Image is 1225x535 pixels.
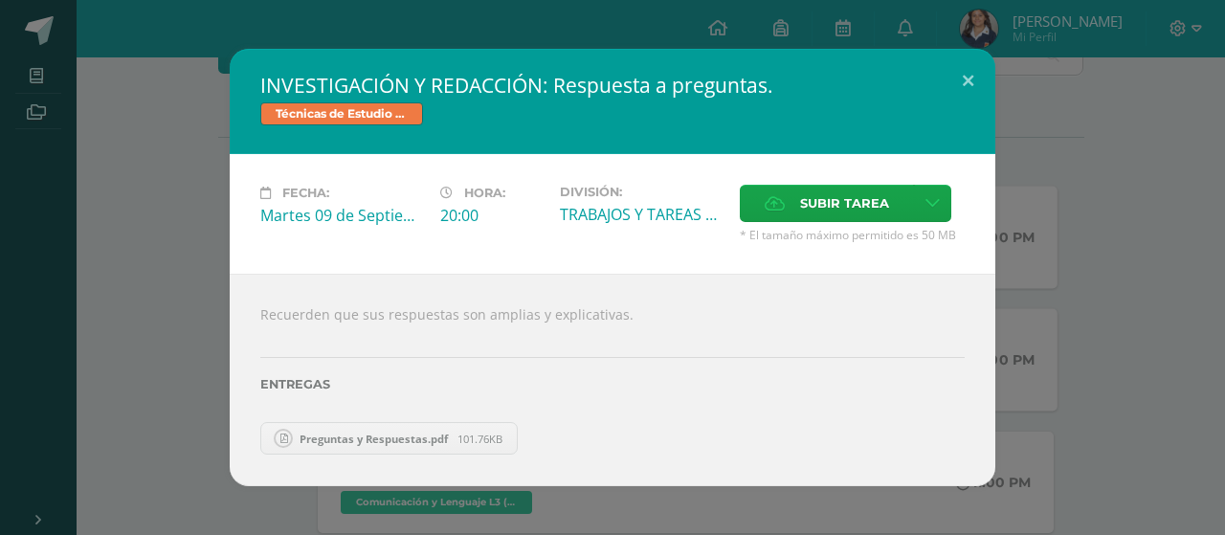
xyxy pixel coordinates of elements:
[260,377,965,391] label: Entregas
[282,186,329,200] span: Fecha:
[464,186,505,200] span: Hora:
[290,432,457,446] span: Preguntas y Respuestas.pdf
[560,185,724,199] label: División:
[800,186,889,221] span: Subir tarea
[560,204,724,225] div: TRABAJOS Y TAREAS EN CASA
[440,205,545,226] div: 20:00
[457,432,502,446] span: 101.76KB
[230,274,995,486] div: Recuerden que sus respuestas son amplias y explicativas.
[740,227,965,243] span: * El tamaño máximo permitido es 50 MB
[260,102,423,125] span: Técnicas de Estudio e investigación
[260,205,425,226] div: Martes 09 de Septiembre
[260,422,518,455] a: Preguntas y Respuestas.pdf
[260,72,965,99] h2: INVESTIGACIÓN Y REDACCIÓN: Respuesta a preguntas.
[941,49,995,114] button: Close (Esc)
